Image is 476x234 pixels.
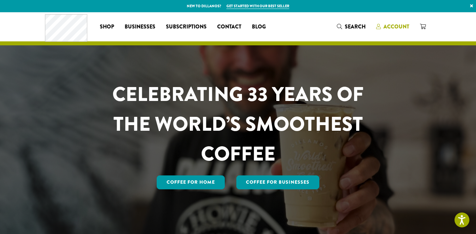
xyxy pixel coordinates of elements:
[93,79,383,169] h1: CELEBRATING 33 YEARS OF THE WORLD’S SMOOTHEST COFFEE
[166,23,207,31] span: Subscriptions
[332,21,371,32] a: Search
[252,23,266,31] span: Blog
[95,22,119,32] a: Shop
[383,23,409,30] span: Account
[100,23,114,31] span: Shop
[217,23,241,31] span: Contact
[345,23,366,30] span: Search
[157,175,225,189] a: Coffee for Home
[236,175,320,189] a: Coffee For Businesses
[226,3,289,9] a: Get started with our best seller
[125,23,155,31] span: Businesses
